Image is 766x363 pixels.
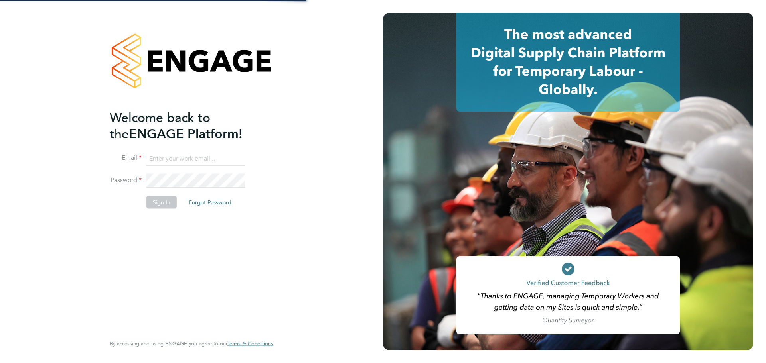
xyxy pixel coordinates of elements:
span: Welcome back to the [110,110,210,141]
label: Email [110,154,142,162]
span: By accessing and using ENGAGE you agree to our [110,340,273,347]
input: Enter your work email... [146,151,245,166]
a: Terms & Conditions [227,341,273,347]
label: Password [110,176,142,184]
button: Sign In [146,196,177,209]
button: Forgot Password [182,196,238,209]
h2: ENGAGE Platform! [110,109,265,142]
